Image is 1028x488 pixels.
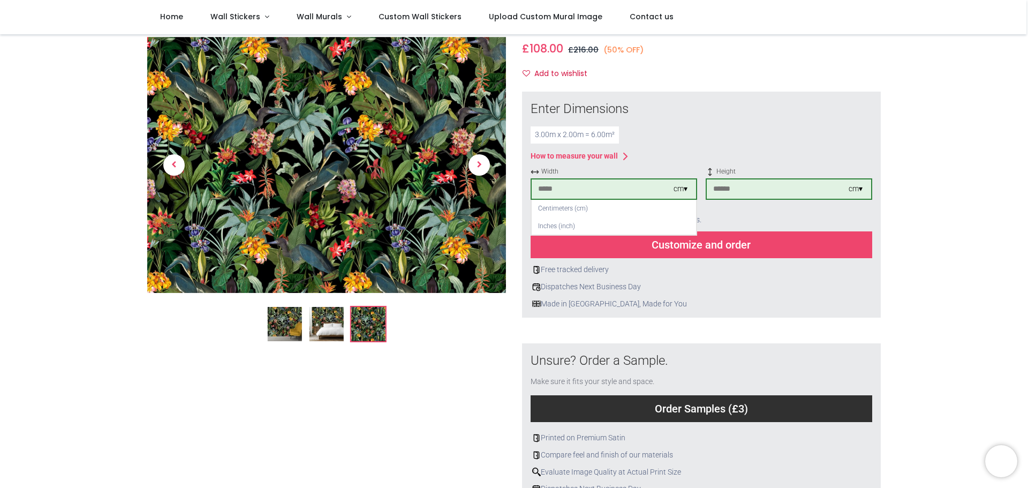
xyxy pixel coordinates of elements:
div: Order Samples (£3) [531,395,872,422]
div: Make sure it fits your style and space. [531,377,872,387]
div: Enter Dimensions [531,100,872,118]
div: Evaluate Image Quality at Actual Print Size [531,467,872,478]
img: WS-55463-02 [309,307,344,342]
img: WS-55463-03 [147,37,506,293]
img: uk [532,299,541,308]
span: Previous [163,154,185,176]
div: Centimeters (cm) [532,200,696,217]
img: WS-55463-03 [351,307,385,342]
div: Printed on Premium Satin [531,433,872,444]
span: Wall Stickers [210,11,260,22]
div: cm ▾ [849,184,863,194]
span: Home [160,11,183,22]
span: Width [531,167,697,176]
a: Previous [147,76,201,255]
span: 108.00 [530,41,563,56]
div: Customize and order [531,231,872,258]
span: £ [522,41,563,56]
div: Inches (inch) [532,217,696,235]
span: Wall Murals [297,11,342,22]
div: Add 5-10cm of extra margin to your measurements. [531,208,872,232]
span: Next [468,154,490,176]
span: Contact us [630,11,674,22]
div: Dispatches Next Business Day [531,282,872,292]
span: Custom Wall Stickers [379,11,462,22]
div: How to measure your wall [531,151,618,162]
div: Made in [GEOGRAPHIC_DATA], Made for You [531,299,872,310]
iframe: Brevo live chat [985,445,1017,477]
div: Free tracked delivery [531,265,872,275]
span: 216.00 [573,44,599,55]
span: £ [568,44,599,55]
div: cm ▾ [674,184,687,194]
span: Height [706,167,872,176]
small: (50% OFF) [603,44,644,56]
a: Next [452,76,506,255]
span: Upload Custom Mural Image [489,11,602,22]
button: Add to wishlistAdd to wishlist [522,65,596,83]
img: Blue Heron in a Jungle Wall Mural by Uta Naumann [268,307,302,342]
div: 3.00 m x 2.00 m = 6.00 m² [531,126,619,144]
i: Add to wishlist [523,70,530,77]
div: Compare feel and finish of our materials [531,450,872,461]
div: Unsure? Order a Sample. [531,352,872,370]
